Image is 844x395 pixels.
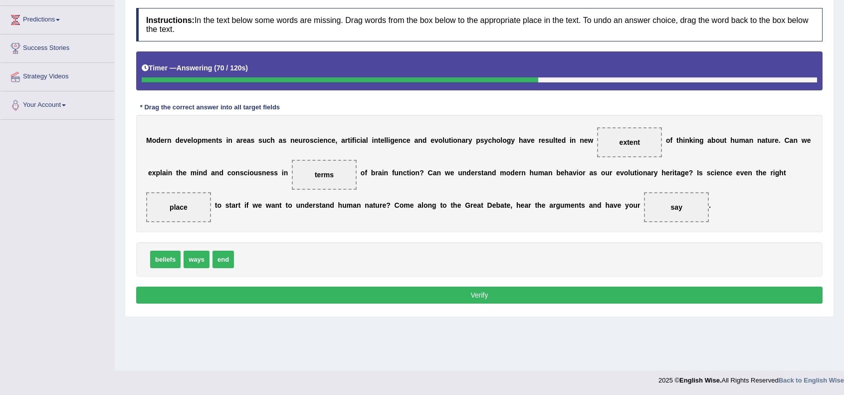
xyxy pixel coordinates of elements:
[487,169,492,177] b: n
[202,136,208,144] b: m
[227,169,231,177] b: c
[577,169,579,177] b: i
[779,136,781,144] b: .
[390,136,395,144] b: g
[569,169,573,177] b: a
[539,136,541,144] b: r
[730,136,735,144] b: h
[167,136,172,144] b: n
[422,136,427,144] b: d
[527,136,531,144] b: v
[449,136,451,144] b: t
[183,169,187,177] b: e
[365,169,367,177] b: f
[580,136,584,144] b: n
[219,169,223,177] b: d
[477,169,481,177] b: s
[386,136,388,144] b: l
[199,169,203,177] b: n
[375,169,378,177] b: r
[146,192,211,222] span: Drop target
[790,136,794,144] b: a
[553,136,555,144] b: l
[807,136,811,144] b: e
[403,136,407,144] b: c
[465,136,468,144] b: r
[218,136,222,144] b: s
[177,64,212,72] b: Answering
[672,169,674,177] b: i
[188,136,192,144] b: e
[562,136,566,144] b: d
[360,136,362,144] b: i
[292,160,357,190] span: Drop target
[215,169,219,177] b: n
[476,136,480,144] b: p
[695,136,699,144] b: n
[693,136,695,144] b: i
[620,169,624,177] b: v
[736,169,740,177] b: e
[583,169,585,177] b: r
[666,169,670,177] b: e
[685,169,689,177] b: e
[430,136,434,144] b: e
[515,169,519,177] b: e
[502,136,507,144] b: o
[156,136,161,144] b: d
[468,136,472,144] b: y
[471,169,475,177] b: e
[0,6,114,31] a: Predictions
[236,136,240,144] b: a
[319,136,323,144] b: e
[345,136,348,144] b: r
[480,136,484,144] b: s
[246,201,249,209] b: f
[683,136,685,144] b: i
[414,136,418,144] b: a
[226,136,228,144] b: i
[630,169,634,177] b: u
[148,169,152,177] b: e
[361,169,365,177] b: o
[191,136,193,144] b: l
[180,136,184,144] b: e
[445,169,450,177] b: w
[584,136,588,144] b: e
[779,377,844,384] a: Back to English Wise
[716,136,720,144] b: o
[418,136,422,144] b: n
[350,136,352,144] b: i
[589,169,593,177] b: a
[519,136,523,144] b: h
[680,169,685,177] b: g
[262,136,267,144] b: u
[496,136,501,144] b: o
[217,201,221,209] b: o
[674,169,677,177] b: t
[757,136,762,144] b: n
[176,169,179,177] b: t
[745,136,749,144] b: a
[492,169,496,177] b: d
[211,169,215,177] b: a
[593,169,597,177] b: s
[295,136,299,144] b: e
[374,136,378,144] b: n
[378,169,382,177] b: a
[670,169,672,177] b: r
[775,169,780,177] b: g
[315,171,334,179] span: terms
[303,136,305,144] b: r
[298,136,303,144] b: u
[251,136,255,144] b: s
[679,136,683,144] b: h
[214,64,216,72] b: (
[521,169,526,177] b: n
[191,169,197,177] b: m
[689,169,693,177] b: ?
[677,169,681,177] b: a
[384,169,389,177] b: n
[720,169,725,177] b: n
[142,64,248,72] h5: Timer —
